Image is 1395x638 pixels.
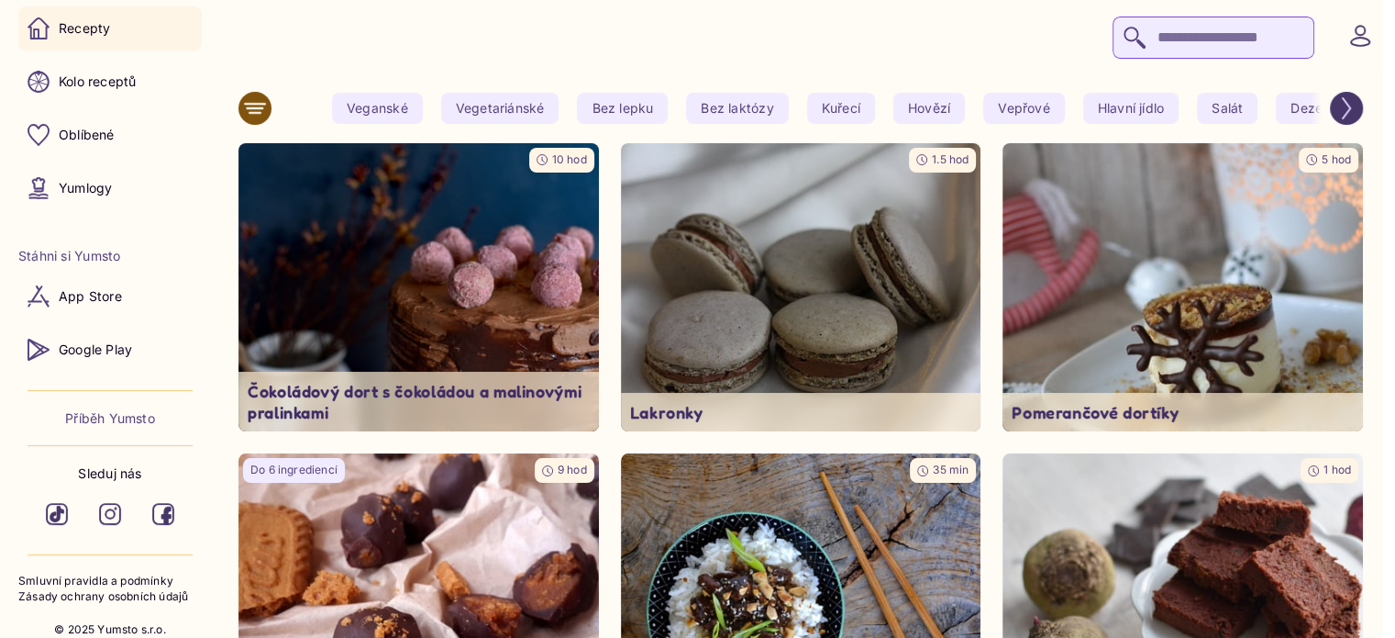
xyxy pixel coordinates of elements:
p: Kolo receptů [59,73,137,91]
a: Kolo receptů [18,60,202,104]
span: 35 min [933,463,969,476]
yumsto-tag: Hovězí [893,93,965,124]
span: 5 hod [1322,152,1351,166]
p: Čokoládový dort s čokoládou a malinovými pralinkami [248,381,590,422]
a: Google Play [18,328,202,372]
span: 1 hod [1323,463,1351,476]
a: undefined1.5 hodLakronky [621,143,981,431]
img: undefined [238,143,599,431]
p: App Store [59,287,122,306]
a: undefined10 hodČokoládový dort s čokoládou a malinovými pralinkami [238,143,599,431]
button: Scroll right [1330,92,1363,125]
a: Zásady ochrany osobních údajů [18,589,202,605]
p: Lakronky [630,402,972,423]
p: Google Play [59,341,132,359]
yumsto-tag: Vegetariánské [441,93,559,124]
yumsto-tag: Hlavní jídlo [1083,93,1179,124]
p: Sleduj nás [78,465,141,483]
li: Stáhni si Yumsto [18,247,202,265]
a: App Store [18,274,202,319]
p: Oblíbené [59,126,115,144]
yumsto-tag: Vepřové [983,93,1064,124]
yumsto-tag: Veganské [332,93,423,124]
img: undefined [1002,143,1363,431]
span: 10 hod [552,152,587,166]
yumsto-tag: Kuřecí [807,93,875,124]
p: Recepty [59,19,110,38]
span: 1.5 hod [932,152,969,166]
p: Do 6 ingrediencí [250,463,338,478]
a: undefined5 hodPomerančové dortíky [1002,143,1363,431]
p: © 2025 Yumsto s.r.o. [54,622,166,638]
yumsto-tag: Bez laktózy [686,93,788,124]
p: Pomerančové dortíky [1012,402,1354,423]
a: Příběh Yumsto [65,409,155,428]
a: Yumlogy [18,166,202,210]
a: Recepty [18,6,202,50]
img: undefined [621,143,981,431]
span: 9 hod [558,463,587,476]
a: Smluvní pravidla a podmínky [18,574,202,589]
p: Yumlogy [59,179,112,197]
a: Oblíbené [18,113,202,157]
yumsto-tag: Dezert [1276,93,1346,124]
yumsto-tag: Bez lepku [577,93,668,124]
yumsto-tag: Salát [1197,93,1257,124]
